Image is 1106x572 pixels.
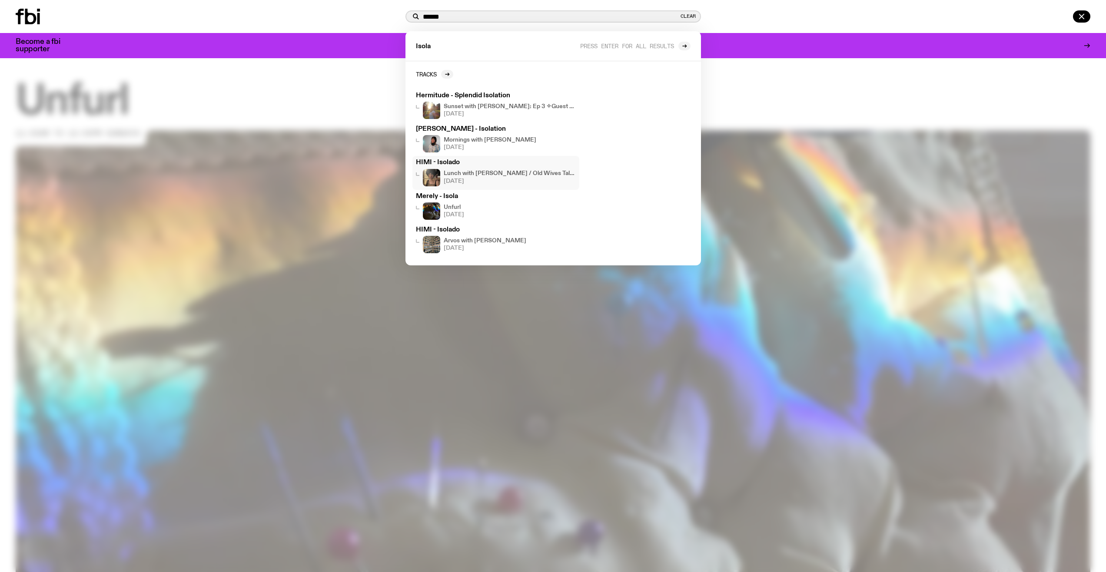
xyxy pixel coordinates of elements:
[580,42,691,50] a: Press enter for all results
[416,159,576,166] h3: HIMI - Isolado
[444,205,464,210] h4: Unfurl
[444,245,526,251] span: [DATE]
[444,111,576,117] span: [DATE]
[423,236,440,253] img: A corner shot of the fbi music library
[444,179,576,184] span: [DATE]
[423,135,440,152] img: Kana Frazer is smiling at the camera with her head tilted slightly to her left. She wears big bla...
[412,122,579,156] a: [PERSON_NAME] - IsolationKana Frazer is smiling at the camera with her head tilted slightly to he...
[444,212,464,218] span: [DATE]
[444,145,536,150] span: [DATE]
[412,190,579,223] a: Merely - IsolaA piece of fabric is pierced by sewing pins with different coloured heads, a rainbo...
[444,171,576,176] h4: Lunch with [PERSON_NAME] / Old Wives Tales
[423,202,440,220] img: A piece of fabric is pierced by sewing pins with different coloured heads, a rainbow light is cas...
[416,227,576,233] h3: HIMI - Isolado
[444,137,536,143] h4: Mornings with [PERSON_NAME]
[416,70,453,79] a: Tracks
[580,43,674,49] span: Press enter for all results
[444,238,526,244] h4: Arvos with [PERSON_NAME]
[681,14,696,19] button: Clear
[416,71,437,77] h2: Tracks
[412,89,579,122] a: Hermitude - Splendid IsolationSunset with [PERSON_NAME]: Ep 3 ✧Guest Mix - [PERSON_NAME]✧[DATE]
[412,223,579,257] a: HIMI - IsoladoA corner shot of the fbi music libraryArvos with [PERSON_NAME][DATE]
[16,38,71,53] h3: Become a fbi supporter
[444,104,576,109] h4: Sunset with [PERSON_NAME]: Ep 3 ✧Guest Mix - [PERSON_NAME]✧
[416,43,431,50] span: Isola
[416,193,576,200] h3: Merely - Isola
[416,126,576,132] h3: [PERSON_NAME] - Isolation
[416,93,576,99] h3: Hermitude - Splendid Isolation
[412,156,579,189] a: HIMI - IsoladoLunch with [PERSON_NAME] / Old Wives Tales[DATE]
